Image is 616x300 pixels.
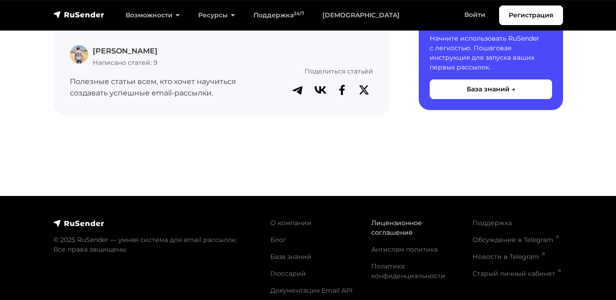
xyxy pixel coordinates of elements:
a: Новости в Telegram [473,253,545,261]
a: Регистрация [499,5,563,25]
a: Антиспам политика [371,245,438,253]
a: Политика конфиденциальности [371,262,445,280]
a: Документация Email API [270,286,353,295]
a: Возможности [116,6,189,25]
a: Ресурсы [189,6,244,25]
p: Полезные статьи всем, кто хочет научиться создавать успешные email-рассылки. [70,76,242,99]
img: RuSender [53,10,105,19]
a: Лицензионное соглашение [371,219,422,237]
a: Обсуждение в Telegram [473,236,559,244]
p: Начните использовать RuSender с легкостью. Пошаговая инструкция для запуска ваших первых рассылок. [430,34,552,72]
a: Старый личный кабинет [473,269,561,278]
a: [DEMOGRAPHIC_DATA] [313,6,409,25]
img: RuSender [53,219,105,228]
a: Поддержка24/7 [244,6,313,25]
a: О компании [270,219,311,227]
p: © 2025 RuSender — умная система для email рассылок. Все права защищены. [53,235,259,254]
sup: 24/7 [294,11,304,16]
a: Глоссарий [270,269,306,278]
a: Блог [270,236,286,244]
a: Войти [455,5,495,24]
a: База знаний [270,253,311,261]
p: Поделиться статьёй [253,66,373,76]
p: [PERSON_NAME] [93,45,158,57]
span: Написано статей: 9 [93,58,158,67]
a: Поддержка [473,219,512,227]
button: База знаний → [430,79,552,99]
